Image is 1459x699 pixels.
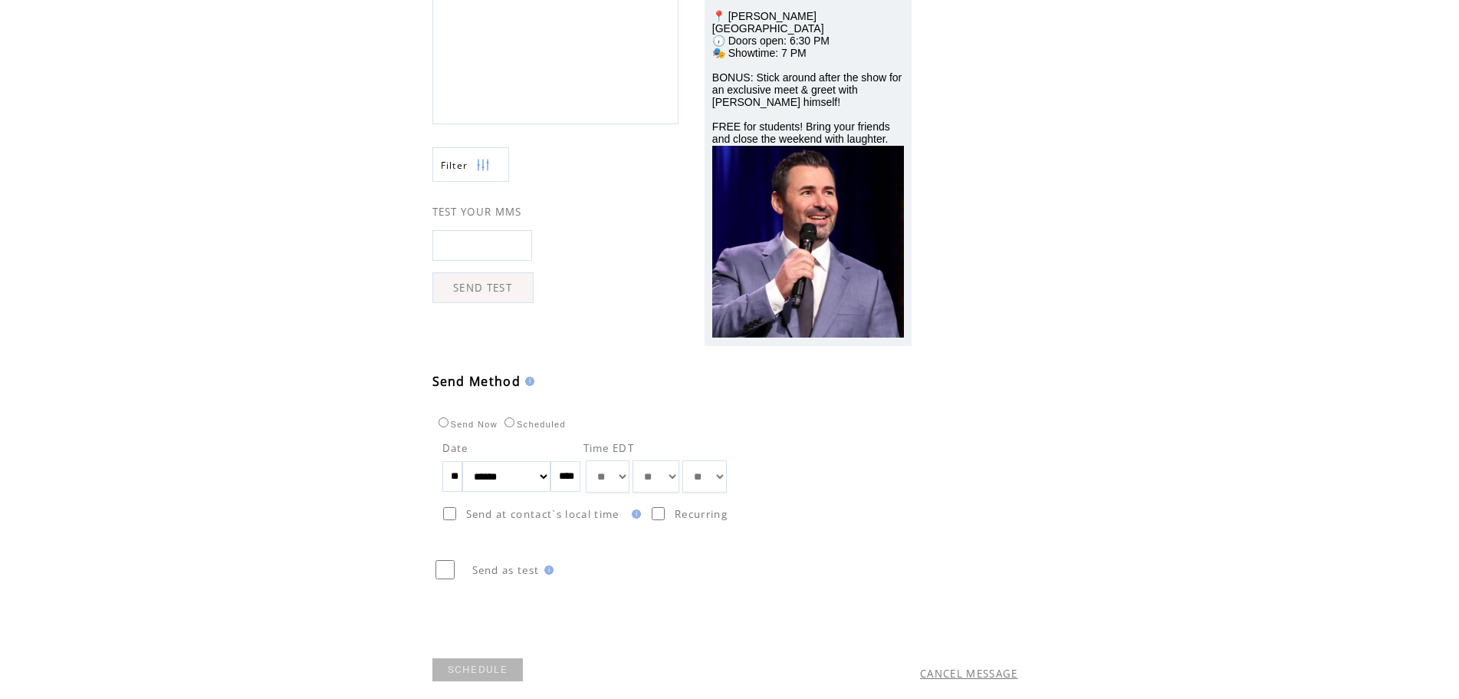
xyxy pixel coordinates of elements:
[476,148,490,183] img: filters.png
[439,417,449,427] input: Send Now
[675,507,728,521] span: Recurring
[441,159,468,172] span: Show filters
[432,205,522,219] span: TEST YOUR MMS
[432,147,509,182] a: Filter
[472,563,540,577] span: Send as test
[627,509,641,519] img: help.gif
[920,667,1018,681] a: CANCEL MESSAGE
[521,377,534,386] img: help.gif
[501,420,566,429] label: Scheduled
[466,507,619,521] span: Send at contact`s local time
[504,417,514,427] input: Scheduled
[583,441,635,455] span: Time EDT
[432,658,524,681] a: SCHEDULE
[432,373,521,390] span: Send Method
[435,420,498,429] label: Send Now
[442,441,468,455] span: Date
[540,565,554,575] img: help.gif
[432,272,534,303] a: SEND TEST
